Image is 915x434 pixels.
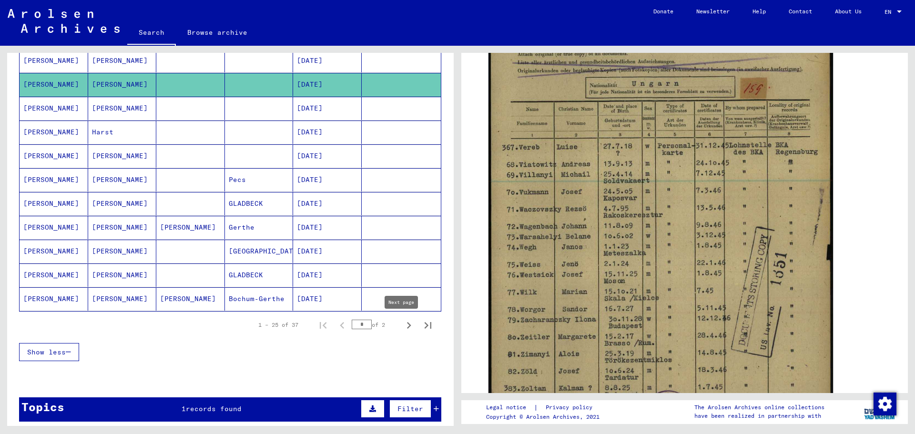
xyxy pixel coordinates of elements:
[293,287,362,311] mat-cell: [DATE]
[176,21,259,44] a: Browse archive
[20,216,88,239] mat-cell: [PERSON_NAME]
[20,97,88,120] mat-cell: [PERSON_NAME]
[156,216,225,239] mat-cell: [PERSON_NAME]
[884,8,891,15] mat-select-trigger: EN
[88,240,157,263] mat-cell: [PERSON_NAME]
[88,192,157,215] mat-cell: [PERSON_NAME]
[293,144,362,168] mat-cell: [DATE]
[293,216,362,239] mat-cell: [DATE]
[88,49,157,72] mat-cell: [PERSON_NAME]
[293,192,362,215] mat-cell: [DATE]
[538,403,604,413] a: Privacy policy
[293,168,362,192] mat-cell: [DATE]
[258,321,298,329] div: 1 – 25 of 37
[293,73,362,96] mat-cell: [DATE]
[20,121,88,144] mat-cell: [PERSON_NAME]
[352,320,399,329] div: of 2
[27,348,66,356] span: Show less
[293,263,362,287] mat-cell: [DATE]
[293,49,362,72] mat-cell: [DATE]
[874,393,896,415] img: Zustimmung ändern
[88,73,157,96] mat-cell: [PERSON_NAME]
[694,412,824,420] p: have been realized in partnership with
[20,240,88,263] mat-cell: [PERSON_NAME]
[20,73,88,96] mat-cell: [PERSON_NAME]
[293,240,362,263] mat-cell: [DATE]
[88,216,157,239] mat-cell: [PERSON_NAME]
[127,21,176,46] a: Search
[225,168,294,192] mat-cell: Pecs
[486,413,604,421] p: Copyright © Arolsen Archives, 2021
[182,404,186,413] span: 1
[225,192,294,215] mat-cell: GLADBECK
[333,315,352,334] button: Previous page
[418,315,437,334] button: Last page
[20,49,88,72] mat-cell: [PERSON_NAME]
[486,403,604,413] div: |
[186,404,242,413] span: records found
[399,315,418,334] button: Next page
[88,168,157,192] mat-cell: [PERSON_NAME]
[8,9,120,33] img: Arolsen_neg.svg
[862,400,898,424] img: yv_logo.png
[225,287,294,311] mat-cell: Bochum-Gerthe
[19,343,79,361] button: Show less
[88,263,157,287] mat-cell: [PERSON_NAME]
[225,216,294,239] mat-cell: Gerthe
[225,240,294,263] mat-cell: [GEOGRAPHIC_DATA]
[20,287,88,311] mat-cell: [PERSON_NAME]
[20,168,88,192] mat-cell: [PERSON_NAME]
[314,315,333,334] button: First page
[88,144,157,168] mat-cell: [PERSON_NAME]
[88,97,157,120] mat-cell: [PERSON_NAME]
[88,121,157,144] mat-cell: Harst
[694,403,824,412] p: The Arolsen Archives online collections
[21,398,64,415] div: Topics
[20,192,88,215] mat-cell: [PERSON_NAME]
[486,403,534,413] a: Legal notice
[389,400,431,418] button: Filter
[225,263,294,287] mat-cell: GLADBECK
[293,121,362,144] mat-cell: [DATE]
[293,97,362,120] mat-cell: [DATE]
[20,144,88,168] mat-cell: [PERSON_NAME]
[397,404,423,413] span: Filter
[156,287,225,311] mat-cell: [PERSON_NAME]
[88,287,157,311] mat-cell: [PERSON_NAME]
[20,263,88,287] mat-cell: [PERSON_NAME]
